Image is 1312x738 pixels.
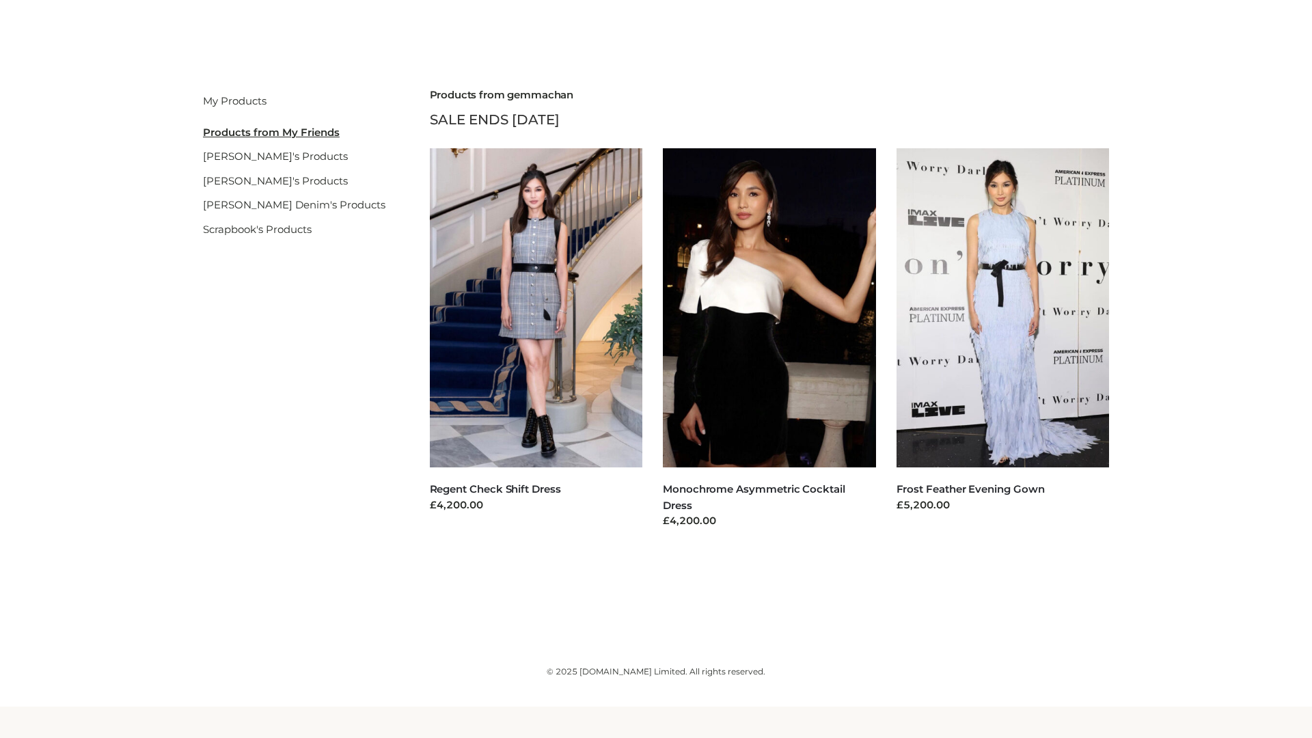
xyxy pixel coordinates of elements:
a: Frost Feather Evening Gown [897,482,1045,495]
u: Products from My Friends [203,126,340,139]
div: £5,200.00 [897,497,1110,513]
div: SALE ENDS [DATE] [430,108,1110,131]
div: £4,200.00 [430,497,643,513]
a: Monochrome Asymmetric Cocktail Dress [663,482,845,511]
h2: Products from gemmachan [430,89,1110,101]
div: © 2025 [DOMAIN_NAME] Limited. All rights reserved. [203,665,1109,679]
a: [PERSON_NAME]'s Products [203,150,348,163]
a: Regent Check Shift Dress [430,482,561,495]
a: Scrapbook's Products [203,223,312,236]
a: [PERSON_NAME] Denim's Products [203,198,385,211]
a: [PERSON_NAME]'s Products [203,174,348,187]
a: My Products [203,94,266,107]
div: £4,200.00 [663,513,876,529]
